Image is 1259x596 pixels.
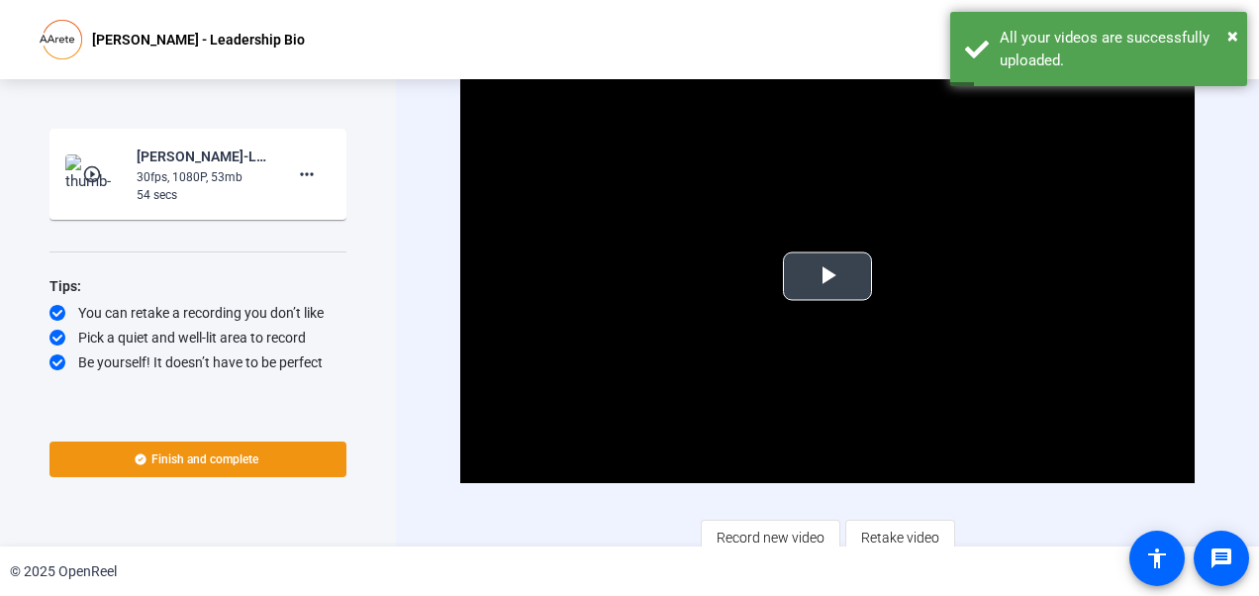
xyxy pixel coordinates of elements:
mat-icon: accessibility [1145,546,1169,570]
span: Finish and complete [151,451,258,467]
div: Video Player [460,70,1194,483]
img: OpenReel logo [40,20,82,59]
mat-icon: message [1210,546,1233,570]
div: Be yourself! It doesn’t have to be perfect [49,352,346,372]
span: Record new video [717,519,824,556]
div: Tips: [49,274,346,298]
span: × [1227,24,1238,48]
div: 54 secs [137,186,269,204]
span: Retake video [861,519,939,556]
img: thumb-nail [65,154,124,194]
div: You can retake a recording you don’t like [49,303,346,323]
mat-icon: more_horiz [295,162,319,186]
div: All your videos are successfully uploaded. [1000,27,1232,71]
div: © 2025 OpenReel [10,561,117,582]
button: Record new video [701,520,840,555]
p: [PERSON_NAME] - Leadership Bio [92,28,305,51]
button: Close [1227,21,1238,50]
button: Play Video [783,252,872,301]
mat-icon: play_circle_outline [82,164,106,184]
div: [PERSON_NAME]-Leadership Bio Videos - AArete Brand -Ph-[PERSON_NAME] - Leadership Bio-17571024905... [137,145,269,168]
div: 30fps, 1080P, 53mb [137,168,269,186]
button: Retake video [845,520,955,555]
button: Finish and complete [49,442,346,477]
div: Pick a quiet and well-lit area to record [49,328,346,348]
